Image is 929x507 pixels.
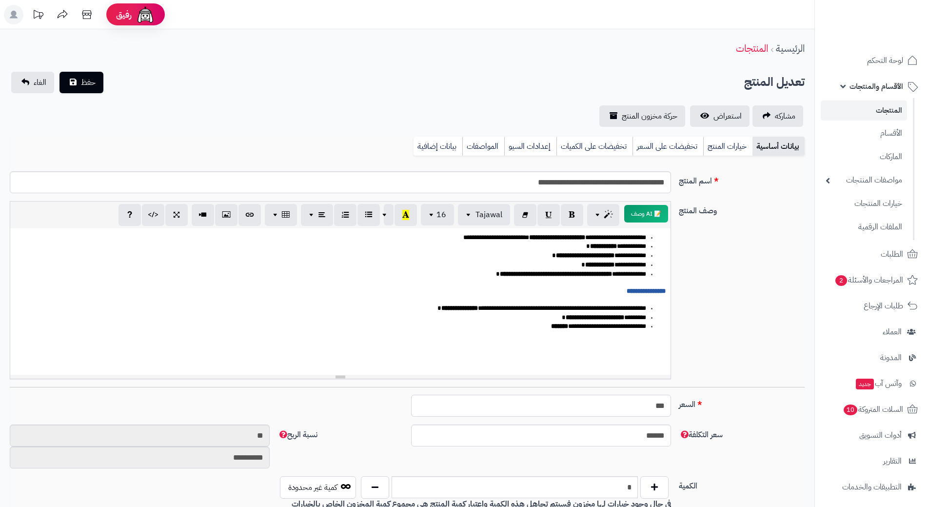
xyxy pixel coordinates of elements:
[136,5,155,24] img: ai-face.png
[843,403,903,416] span: السلات المتروكة
[462,137,504,156] a: المواصفات
[744,72,805,92] h2: تعديل المنتج
[821,294,923,318] a: طلبات الإرجاع
[675,171,809,187] label: اسم المنتج
[842,480,902,494] span: التطبيقات والخدمات
[821,398,923,421] a: السلات المتروكة10
[821,320,923,344] a: العملاء
[703,137,752,156] a: خيارات المنتج
[421,204,454,225] button: 16
[624,205,668,223] button: 📝 AI وصف
[881,247,903,261] span: الطلبات
[675,476,809,492] label: الكمية
[821,475,923,499] a: التطبيقات والخدمات
[599,105,685,127] a: حركة مخزون المنتج
[475,209,502,221] span: Tajawal
[556,137,633,156] a: تخفيضات على الكميات
[26,5,50,27] a: تحديثات المنصة
[504,137,556,156] a: إعدادات السيو
[821,123,907,144] a: الأقسام
[844,405,857,415] span: 10
[821,346,923,369] a: المدونة
[855,377,902,390] span: وآتس آب
[458,204,510,225] button: Tajawal
[821,49,923,72] a: لوحة التحكم
[59,72,103,93] button: حفظ
[821,449,923,473] a: التقارير
[277,429,317,441] span: نسبة الربح
[675,201,809,217] label: وصف المنتج
[850,80,903,93] span: الأقسام والمنتجات
[883,325,902,339] span: العملاء
[821,424,923,447] a: أدوات التسويق
[81,77,96,88] span: حفظ
[752,137,805,156] a: بيانات أساسية
[821,217,907,238] a: الملفات الرقمية
[34,77,46,88] span: الغاء
[633,137,703,156] a: تخفيضات على السعر
[414,137,462,156] a: بيانات إضافية
[867,54,903,67] span: لوحة التحكم
[675,395,809,410] label: السعر
[880,351,902,365] span: المدونة
[736,41,768,56] a: المنتجات
[859,428,902,442] span: أدوات التسويق
[821,243,923,266] a: الطلبات
[690,105,750,127] a: استعراض
[821,101,907,121] a: المنتجات
[864,299,903,313] span: طلبات الإرجاع
[116,9,132,20] span: رفيق
[776,41,805,56] a: الرئيسية
[713,110,742,122] span: استعراض
[856,379,874,389] span: جديد
[821,268,923,292] a: المراجعات والأسئلة2
[821,193,907,214] a: خيارات المنتجات
[679,429,723,441] span: سعر التكلفة
[821,372,923,395] a: وآتس آبجديد
[883,454,902,468] span: التقارير
[436,209,446,221] span: 16
[752,105,803,127] a: مشاركه
[622,110,677,122] span: حركة مخزون المنتج
[11,72,54,93] a: الغاء
[835,275,847,286] span: 2
[775,110,795,122] span: مشاركه
[821,170,907,191] a: مواصفات المنتجات
[834,273,903,287] span: المراجعات والأسئلة
[821,146,907,167] a: الماركات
